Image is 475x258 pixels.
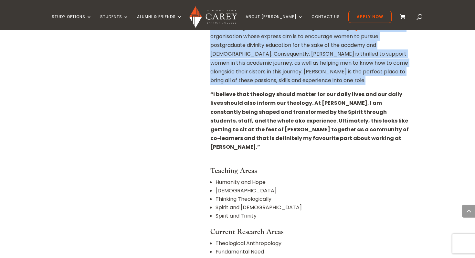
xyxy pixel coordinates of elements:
a: Apply Now [348,11,392,23]
img: Carey Baptist College [189,6,237,28]
a: Contact Us [311,15,340,30]
li: Fundamental Need [216,248,412,256]
h4: Current Research Areas [210,228,412,239]
li: Spirit and [DEMOGRAPHIC_DATA] [216,203,412,212]
a: Study Options [52,15,92,30]
h4: Teaching Areas [210,167,412,178]
a: Alumni & Friends [137,15,182,30]
li: Thinking Theologically [216,195,412,203]
li: [DEMOGRAPHIC_DATA] [216,187,412,195]
a: About [PERSON_NAME] [246,15,303,30]
strong: “I believe that theology should matter for our daily lives and our daily lives should also inform... [210,91,409,151]
li: Theological Anthropology [216,239,412,248]
a: Logia International [349,24,396,31]
li: Humanity and Hope [216,178,412,187]
li: Spirit and Trinity [216,212,412,220]
a: Students [100,15,129,30]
